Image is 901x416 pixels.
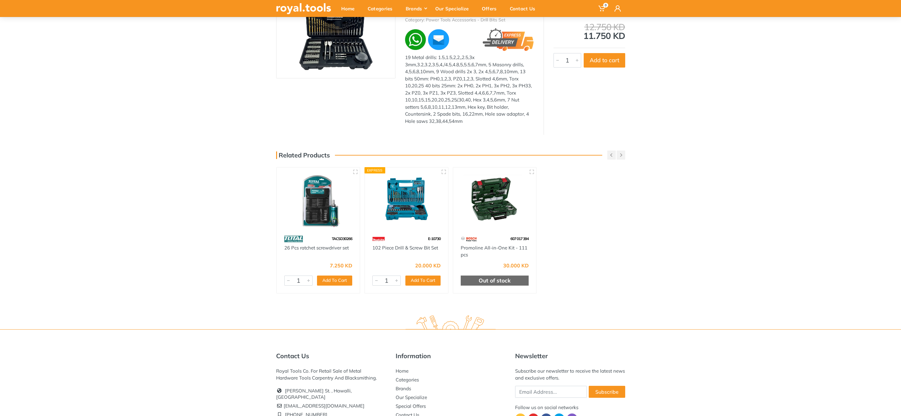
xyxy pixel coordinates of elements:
img: Royal Tools - 26 Pcs ratchet screwdriver set [282,173,354,227]
div: Offers [477,2,505,15]
h5: Contact Us [276,352,386,360]
span: 0 [603,3,608,8]
div: Contact Us [505,2,544,15]
a: Our Specialize [396,394,427,400]
img: Royal Tools - Promoline All-in-One Kit - 111 pcs [459,173,531,227]
h5: Newsletter [515,352,625,360]
h5: Information [396,352,506,360]
img: 55.webp [461,233,477,244]
img: ma.webp [427,28,450,51]
div: Home [337,2,363,15]
div: Express [364,167,385,173]
a: Promoline All-in-One Kit - 111 pcs [461,245,527,258]
img: 42.webp [372,233,385,244]
button: Add To Cart [405,276,441,286]
a: 102 Piece Drill & Screw Bit Set [372,245,438,251]
img: Royal Tools - 102 Piece Drill & Screw Bit Set [370,173,442,227]
div: Categories [363,2,401,15]
div: 20.000 KD [415,263,441,268]
img: royal.tools Logo [276,3,331,14]
div: Brands [401,2,431,15]
div: 12.750 KD [553,23,625,31]
img: express.png [483,28,534,51]
div: Royal Tools Co. For Retail Sale of Metal Hardware Tools Carpentry And Blacksmithing. [276,368,386,381]
div: 30.000 KD [503,263,529,268]
span: 607 017 394 [510,236,529,241]
a: [PERSON_NAME] St. , Hawalli, [GEOGRAPHIC_DATA] [276,388,352,400]
img: wa.webp [405,29,426,50]
li: Category: Power Tools Accessories - Drill Bits Set [405,17,505,23]
a: Categories [396,377,419,383]
span: TACSD30266 [332,236,352,241]
li: [EMAIL_ADDRESS][DOMAIN_NAME] [276,402,386,410]
div: 7.250 KD [330,263,352,268]
a: Special Offers [396,403,426,409]
input: Email Address... [515,386,587,398]
a: Home [396,368,409,374]
div: 19 Metal drills: 1.5,1.5,2,2,,2.5,3x 3mm,3.2,3.2,3.5,4,/4.5,4.8,5,5.5,6,7mm, 5 Masonry drills, 4,... [405,54,534,125]
img: 86.webp [284,233,303,244]
img: royal.tools Logo [405,315,496,333]
div: Subscribe our newsletter to receive the latest news and exclusive offers. [515,368,625,381]
div: Follow us on social networks [515,404,625,411]
button: Add To Cart [317,276,352,286]
a: Brands [396,386,411,391]
div: 11.750 KD [553,23,625,40]
h3: Related Products [276,151,330,159]
div: Out of stock [461,276,529,286]
a: 26 Pcs ratchet screwdriver set [284,245,349,251]
span: E-10730 [428,236,441,241]
button: Subscribe [589,386,625,398]
div: Our Specialize [431,2,477,15]
button: Add to cart [584,53,625,68]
